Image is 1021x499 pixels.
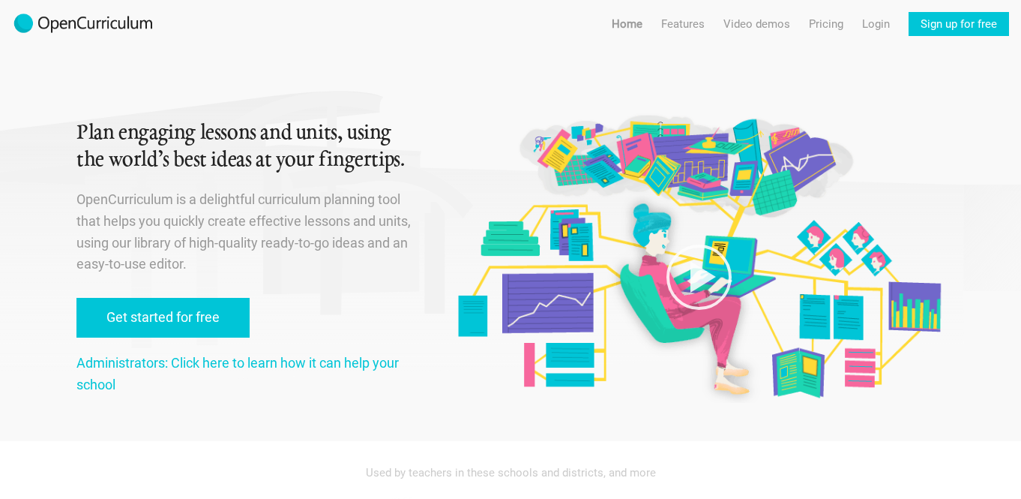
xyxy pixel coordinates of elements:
h1: Plan engaging lessons and units, using the world’s best ideas at your fingertips. [76,120,418,174]
a: Sign up for free [909,12,1009,36]
p: OpenCurriculum is a delightful curriculum planning tool that helps you quickly create effective l... [76,189,418,275]
a: Get started for free [76,298,250,338]
img: 2017-logo-m.png [12,12,154,36]
a: Video demos [723,12,790,36]
a: Pricing [809,12,843,36]
div: Used by teachers in these schools and districts, and more [76,456,945,489]
a: Features [661,12,705,36]
a: Home [612,12,642,36]
a: Login [862,12,890,36]
a: Administrators: Click here to learn how it can help your school [76,355,399,392]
